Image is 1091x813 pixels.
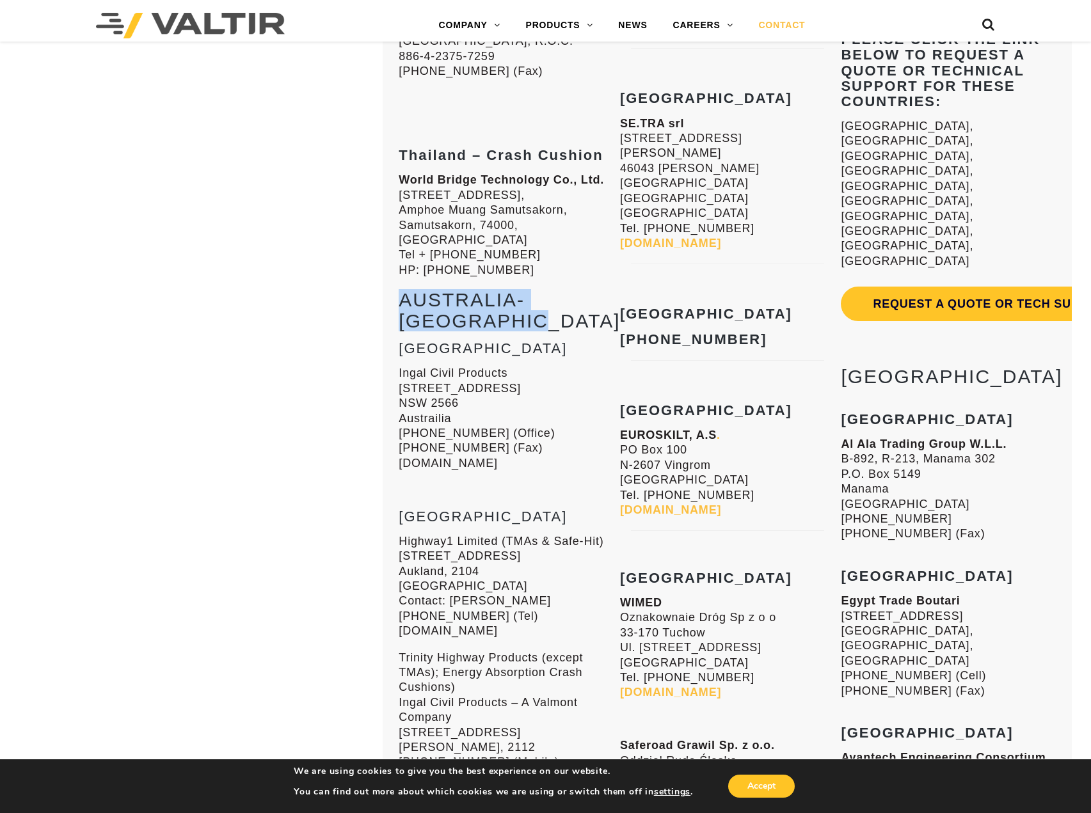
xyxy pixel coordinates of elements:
img: Valtir [96,13,285,38]
p: Ingal Civil Products [STREET_ADDRESS] NSW 2566 Austrailia [PHONE_NUMBER] (Office) [PHONE_NUMBER] ... [399,366,614,471]
strong: WIMED [620,596,662,609]
strong: EUROSKILT, A.S [620,429,721,441]
a: . [717,429,721,441]
h3: [GEOGRAPHIC_DATA] [399,341,614,356]
p: Oznakownaie Dróg Sp z o o 33-170 Tuchow Ul. [STREET_ADDRESS] [GEOGRAPHIC_DATA] Tel. [PHONE_NUMBER] [620,596,835,700]
a: [DOMAIN_NAME] [620,237,721,249]
h3: [GEOGRAPHIC_DATA] [399,509,614,525]
strong: [GEOGRAPHIC_DATA] [620,570,792,586]
strong: Thailand – Crash Cushion [399,147,603,163]
strong: [GEOGRAPHIC_DATA] [841,568,1013,584]
a: CONTACT [745,13,818,38]
h2: AUSTRALIA-[GEOGRAPHIC_DATA] [399,289,614,331]
strong: [GEOGRAPHIC_DATA] [620,402,792,418]
strong: Al Ala Trading Group W.L.L. [841,438,1007,450]
p: [STREET_ADDRESS] [GEOGRAPHIC_DATA], [GEOGRAPHIC_DATA], [GEOGRAPHIC_DATA] [PHONE_NUMBER] (Cell) [P... [841,594,1056,699]
a: [DOMAIN_NAME] [620,503,721,516]
a: NEWS [605,13,660,38]
p: Highway1 Limited (TMAs & Safe-Hit) [STREET_ADDRESS] Aukland, 2104 [GEOGRAPHIC_DATA] Contact: [PER... [399,534,614,639]
strong: [GEOGRAPHIC_DATA] [841,725,1013,741]
p: Trinity Highway Products (except TMAs); Energy Absorption Crash Cushions) Ingal Civil Products – ... [399,651,614,785]
p: [STREET_ADDRESS], Amphoe Muang Samutsakorn, Samutsakorn, 74000, [GEOGRAPHIC_DATA] Tel + [PHONE_NU... [399,173,614,278]
p: You can find out more about which cookies we are using or switch them off in . [294,786,693,798]
strong: World Bridge Technology Co., Ltd. [399,173,604,186]
button: Accept [728,775,795,798]
p: We are using cookies to give you the best experience on our website. [294,766,693,777]
strong: Egypt Trade Boutari [841,594,960,607]
p: B-892, R-213, Manama 302 P.O. Box 5149 Manama [GEOGRAPHIC_DATA] [PHONE_NUMBER] [PHONE_NUMBER] (Fax) [841,437,1056,542]
strong: [GEOGRAPHIC_DATA] [841,411,1013,427]
p: [STREET_ADDRESS][PERSON_NAME] 46043 [PERSON_NAME][GEOGRAPHIC_DATA] [GEOGRAPHIC_DATA] [GEOGRAPHIC_... [620,116,835,251]
h2: [GEOGRAPHIC_DATA] [841,366,1056,387]
strong: Saferoad Grawil Sp. z o.o. [620,739,775,752]
a: CAREERS [660,13,746,38]
p: [GEOGRAPHIC_DATA], [GEOGRAPHIC_DATA], [GEOGRAPHIC_DATA], [GEOGRAPHIC_DATA], [GEOGRAPHIC_DATA], [G... [841,119,1056,269]
a: COMPANY [426,13,513,38]
strong: [PHONE_NUMBER] [620,331,767,347]
a: [DOMAIN_NAME] [620,686,721,699]
strong: [GEOGRAPHIC_DATA] [620,90,792,106]
strong: Avantech Engineering Consortium Pvt. Ltd [841,751,1046,778]
p: PO Box 100 N-2607 Vingrom [GEOGRAPHIC_DATA] Tel. [PHONE_NUMBER] [620,428,835,517]
strong: Please click the link below to request a quote or technical support for these countries: [841,31,1040,109]
strong: SE.TRA srl [620,117,684,130]
button: settings [654,786,690,798]
strong: [GEOGRAPHIC_DATA] [620,306,792,322]
a: PRODUCTS [513,13,606,38]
